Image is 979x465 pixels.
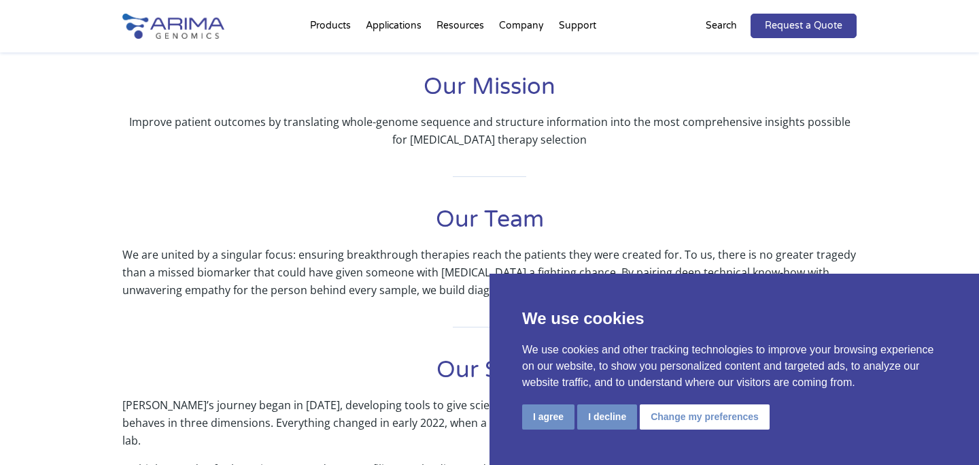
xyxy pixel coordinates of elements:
img: Arima-Genomics-logo [122,14,224,39]
p: We are united by a singular focus: ensuring breakthrough therapies reach the patients they were c... [122,246,857,299]
h1: Our Mission [122,71,857,113]
p: [PERSON_NAME]’s journey began in [DATE], developing tools to give scientists an unprecedented win... [122,396,857,460]
a: Request a Quote [751,14,857,38]
p: Search [706,17,737,35]
button: I agree [522,404,574,430]
button: Change my preferences [640,404,770,430]
h1: Our Story [122,355,857,396]
p: We use cookies [522,306,946,331]
p: We use cookies and other tracking technologies to improve your browsing experience on our website... [522,342,946,391]
p: Improve patient outcomes by translating whole-genome sequence and structure information into the ... [122,113,857,148]
button: I decline [577,404,637,430]
h1: Our Team [122,204,857,246]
